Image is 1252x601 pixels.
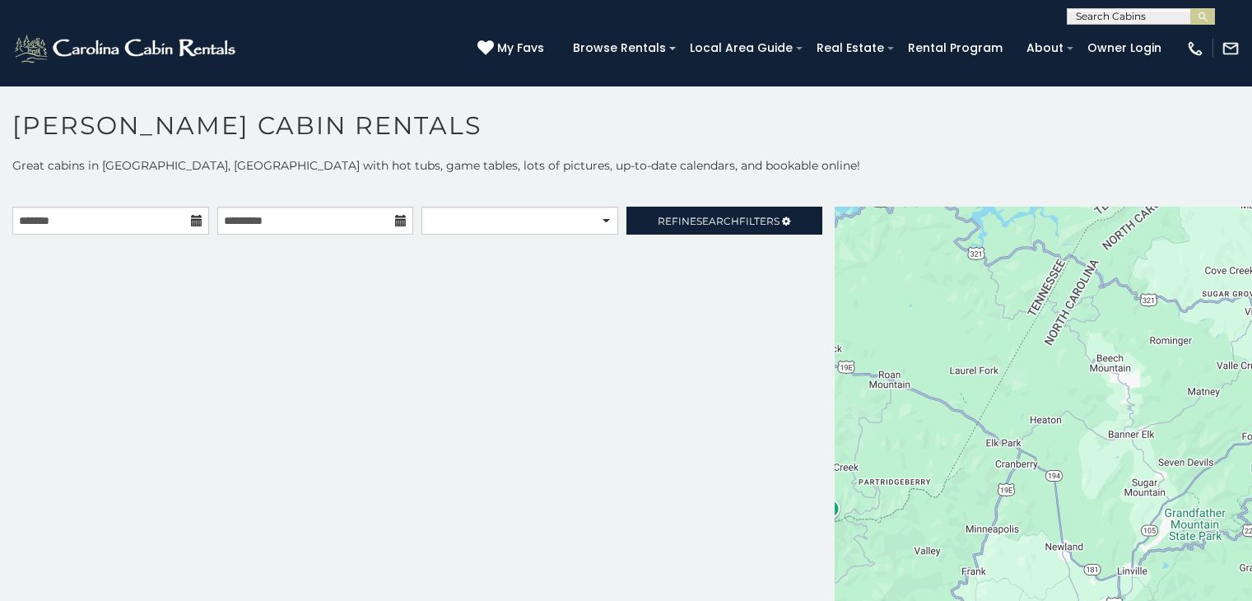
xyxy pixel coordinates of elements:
img: mail-regular-white.png [1222,40,1240,58]
a: Real Estate [808,35,892,61]
span: Search [696,215,739,227]
span: My Favs [497,40,544,57]
img: White-1-2.png [12,32,240,65]
span: Refine Filters [658,215,780,227]
a: My Favs [477,40,548,58]
a: RefineSearchFilters [626,207,823,235]
a: About [1018,35,1072,61]
a: Rental Program [900,35,1011,61]
a: Owner Login [1079,35,1170,61]
a: Browse Rentals [565,35,674,61]
img: phone-regular-white.png [1186,40,1204,58]
a: Local Area Guide [682,35,801,61]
